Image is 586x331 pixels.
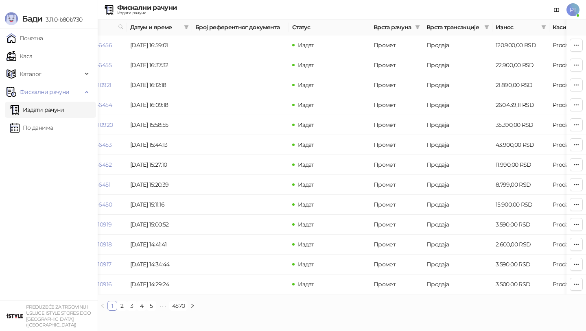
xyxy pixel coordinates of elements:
[22,14,42,24] span: Бади
[127,35,192,55] td: [DATE] 16:59:01
[298,221,314,228] span: Издат
[492,255,549,274] td: 3.590,00 RSD
[370,20,423,35] th: Врста рачуна
[423,95,492,115] td: Продаја
[127,95,192,115] td: [DATE] 16:09:18
[127,235,192,255] td: [DATE] 14:41:41
[26,304,91,328] small: PREDUZEĆE ZA TRGOVINU I USLUGE ISTYLE STORES DOO [GEOGRAPHIC_DATA] ([GEOGRAPHIC_DATA])
[298,201,314,208] span: Издат
[423,75,492,95] td: Продаја
[492,115,549,135] td: 35.390,00 RSD
[492,55,549,75] td: 22.900,00 RSD
[423,175,492,195] td: Продаја
[108,301,117,310] a: 1
[423,155,492,175] td: Продаја
[370,35,423,55] td: Промет
[423,35,492,55] td: Продаја
[483,21,491,33] span: filter
[188,301,197,311] li: Следећа страна
[5,12,18,25] img: Logo
[370,175,423,195] td: Промет
[370,115,423,135] td: Промет
[298,61,314,69] span: Издат
[423,235,492,255] td: Продаја
[370,215,423,235] td: Промет
[423,195,492,215] td: Продаја
[492,75,549,95] td: 21.890,00 RSD
[127,75,192,95] td: [DATE] 16:12:18
[20,66,42,82] span: Каталог
[370,95,423,115] td: Промет
[423,135,492,155] td: Продаја
[127,301,136,310] a: 3
[484,25,489,30] span: filter
[127,135,192,155] td: [DATE] 15:44:13
[127,301,137,311] li: 3
[100,303,105,308] span: left
[10,120,53,136] a: По данима
[492,175,549,195] td: 8.799,00 RSD
[7,30,43,46] a: Почетна
[117,4,177,11] div: Фискални рачуни
[289,20,370,35] th: Статус
[298,101,314,109] span: Издат
[137,301,146,311] li: 4
[370,235,423,255] td: Промет
[415,25,420,30] span: filter
[169,301,188,311] li: 4570
[492,95,549,115] td: 260.439,11 RSD
[33,101,112,109] a: UNSHFDK3-UNSHFDK3-6454
[137,301,146,310] a: 4
[492,235,549,255] td: 2.600,00 RSD
[188,301,197,311] button: right
[127,274,192,294] td: [DATE] 14:29:24
[370,155,423,175] td: Промет
[298,261,314,268] span: Издат
[127,155,192,175] td: [DATE] 15:27:10
[33,61,112,69] a: UNSHFDK3-UNSHFDK3-6455
[33,201,112,208] a: UNSHFDK3-UNSHFDK3-6450
[130,23,181,32] span: Датум и време
[492,215,549,235] td: 3.590,00 RSD
[184,25,189,30] span: filter
[492,274,549,294] td: 3.500,00 RSD
[127,215,192,235] td: [DATE] 15:00:52
[147,301,156,310] a: 5
[33,161,112,168] a: UNSHFDK3-UNSHFDK3-6452
[370,255,423,274] td: Промет
[10,102,64,118] a: Издати рачуни
[550,3,563,16] a: Документација
[423,20,492,35] th: Врста трансакције
[423,274,492,294] td: Продаја
[298,161,314,168] span: Издат
[492,135,549,155] td: 43.900,00 RSD
[117,301,127,311] li: 2
[492,195,549,215] td: 15.900,00 RSD
[298,81,314,89] span: Издат
[370,195,423,215] td: Промет
[127,255,192,274] td: [DATE] 14:34:44
[190,303,195,308] span: right
[170,301,187,310] a: 4570
[156,301,169,311] li: Следећих 5 Страна
[426,23,481,32] span: Врста трансакције
[127,195,192,215] td: [DATE] 15:11:16
[146,301,156,311] li: 5
[98,301,107,311] li: Претходна страна
[33,141,112,148] a: UNSHFDK3-UNSHFDK3-6453
[370,55,423,75] td: Промет
[33,41,112,49] a: UNSHFDK3-UNSHFDK3-6456
[298,241,314,248] span: Издат
[7,308,23,324] img: 64x64-companyLogo-77b92cf4-9946-4f36-9751-bf7bb5fd2c7d.png
[298,41,314,49] span: Издат
[370,274,423,294] td: Промет
[298,121,314,128] span: Издат
[42,16,82,23] span: 3.11.0-b80b730
[413,21,422,33] span: filter
[492,35,549,55] td: 120.900,00 RSD
[492,155,549,175] td: 11.990,00 RSD
[423,55,492,75] td: Продаја
[540,21,548,33] span: filter
[298,141,314,148] span: Издат
[566,3,579,16] span: PT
